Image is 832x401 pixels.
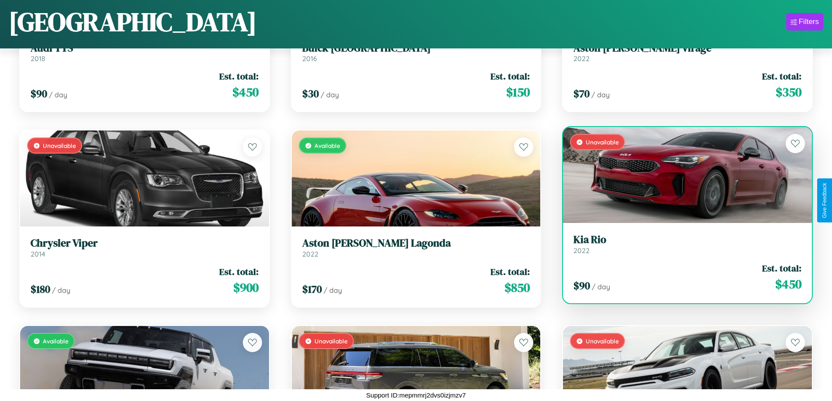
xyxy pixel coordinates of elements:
[786,13,823,31] button: Filters
[321,90,339,99] span: / day
[233,279,259,296] span: $ 900
[573,233,801,246] h3: Kia Rio
[775,275,801,293] span: $ 450
[31,237,259,250] h3: Chrysler Viper
[52,286,70,295] span: / day
[219,70,259,82] span: Est. total:
[31,237,259,258] a: Chrysler Viper2014
[302,250,318,258] span: 2022
[302,54,317,63] span: 2016
[506,83,530,101] span: $ 150
[31,250,45,258] span: 2014
[302,282,322,296] span: $ 170
[799,17,819,26] div: Filters
[324,286,342,295] span: / day
[31,42,259,63] a: Audi TTS2018
[9,4,257,40] h1: [GEOGRAPHIC_DATA]
[366,389,466,401] p: Support ID: mepmmrj2dvs0izjmzv7
[31,282,50,296] span: $ 180
[314,337,348,345] span: Unavailable
[302,237,530,250] h3: Aston [PERSON_NAME] Lagonda
[302,237,530,258] a: Aston [PERSON_NAME] Lagonda2022
[43,337,69,345] span: Available
[43,142,76,149] span: Unavailable
[591,90,610,99] span: / day
[302,86,319,101] span: $ 30
[573,42,801,63] a: Aston [PERSON_NAME] Virage2022
[232,83,259,101] span: $ 450
[762,262,801,274] span: Est. total:
[573,54,590,63] span: 2022
[573,233,801,255] a: Kia Rio2022
[573,86,590,101] span: $ 70
[592,282,610,291] span: / day
[31,54,45,63] span: 2018
[586,337,619,345] span: Unavailable
[573,246,590,255] span: 2022
[573,278,590,293] span: $ 90
[490,265,530,278] span: Est. total:
[776,83,801,101] span: $ 350
[302,42,530,63] a: Buick [GEOGRAPHIC_DATA]2016
[586,138,619,146] span: Unavailable
[31,86,47,101] span: $ 90
[573,42,801,55] h3: Aston [PERSON_NAME] Virage
[490,70,530,82] span: Est. total:
[302,42,530,55] h3: Buick [GEOGRAPHIC_DATA]
[822,183,828,218] div: Give Feedback
[314,142,340,149] span: Available
[762,70,801,82] span: Est. total:
[49,90,67,99] span: / day
[219,265,259,278] span: Est. total:
[504,279,530,296] span: $ 850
